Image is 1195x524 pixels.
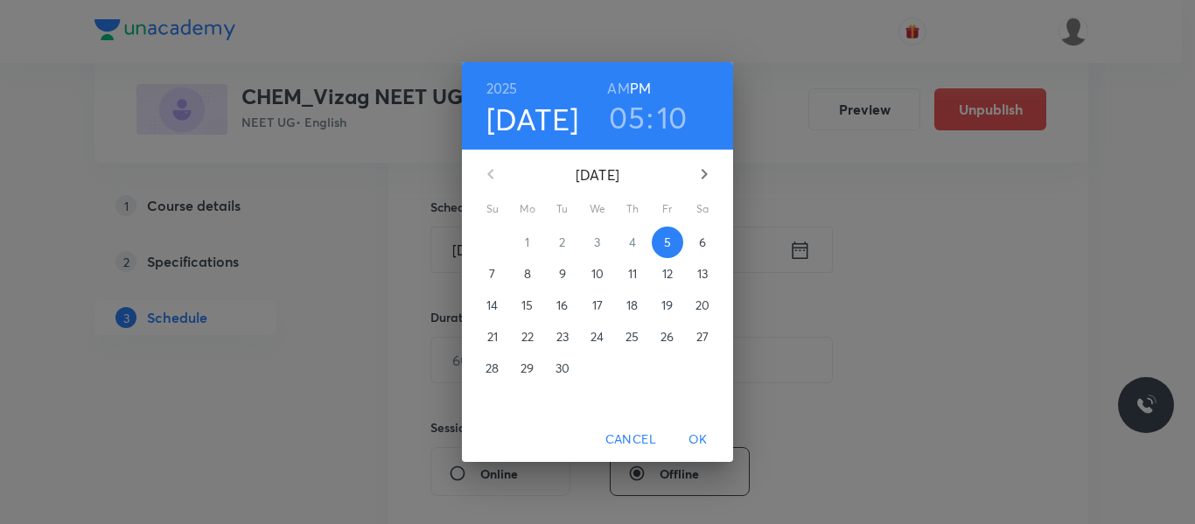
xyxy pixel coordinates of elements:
button: 05 [609,99,645,136]
span: Cancel [605,429,656,451]
span: Sa [687,200,718,218]
p: 27 [696,328,709,346]
p: 6 [699,234,706,251]
h3: : [646,99,653,136]
button: 22 [512,321,543,353]
button: 2025 [486,76,518,101]
button: 20 [687,290,718,321]
p: 11 [628,265,637,283]
p: 14 [486,297,498,314]
p: 21 [487,328,498,346]
p: 30 [556,360,570,377]
p: 25 [625,328,639,346]
button: 27 [687,321,718,353]
button: PM [630,76,651,101]
button: 26 [652,321,683,353]
button: 14 [477,290,508,321]
button: 19 [652,290,683,321]
button: 6 [687,227,718,258]
button: 10 [657,99,688,136]
p: 23 [556,328,569,346]
p: 28 [486,360,499,377]
span: Mo [512,200,543,218]
span: Tu [547,200,578,218]
p: 24 [591,328,604,346]
button: 23 [547,321,578,353]
span: Fr [652,200,683,218]
p: [DATE] [512,164,683,185]
button: 30 [547,353,578,384]
button: 11 [617,258,648,290]
button: 5 [652,227,683,258]
button: 7 [477,258,508,290]
button: 15 [512,290,543,321]
button: [DATE] [486,101,579,137]
button: 29 [512,353,543,384]
button: 16 [547,290,578,321]
p: 20 [695,297,709,314]
p: 18 [626,297,638,314]
button: AM [607,76,629,101]
button: 12 [652,258,683,290]
p: 15 [521,297,533,314]
p: 12 [662,265,673,283]
p: 8 [524,265,531,283]
button: 8 [512,258,543,290]
p: 22 [521,328,534,346]
p: 26 [660,328,674,346]
p: 13 [697,265,708,283]
button: 17 [582,290,613,321]
button: 24 [582,321,613,353]
span: Th [617,200,648,218]
p: 19 [661,297,673,314]
button: Cancel [598,423,663,456]
p: 7 [489,265,495,283]
button: 28 [477,353,508,384]
button: 25 [617,321,648,353]
p: 9 [559,265,566,283]
span: OK [677,429,719,451]
p: 29 [521,360,534,377]
button: 9 [547,258,578,290]
button: OK [670,423,726,456]
button: 21 [477,321,508,353]
button: 13 [687,258,718,290]
p: 5 [664,234,671,251]
p: 16 [556,297,568,314]
p: 17 [592,297,603,314]
p: 10 [591,265,604,283]
button: 10 [582,258,613,290]
button: 18 [617,290,648,321]
span: We [582,200,613,218]
span: Su [477,200,508,218]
